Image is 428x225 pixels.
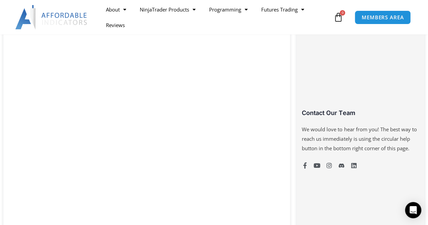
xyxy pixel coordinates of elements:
[302,109,419,117] h3: Contact Our Team
[15,5,88,29] img: LogoAI | Affordable Indicators – NinjaTrader
[302,125,419,153] p: We would love to hear from you! The best way to reach us immediately is using the circular help b...
[202,2,254,17] a: Programming
[99,17,132,33] a: Reviews
[362,15,404,20] span: MEMBERS AREA
[254,2,311,17] a: Futures Trading
[133,2,202,17] a: NinjaTrader Products
[340,10,345,16] span: 0
[323,7,353,27] a: 0
[99,2,133,17] a: About
[99,2,332,33] nav: Menu
[405,202,421,218] div: Open Intercom Messenger
[355,10,411,24] a: MEMBERS AREA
